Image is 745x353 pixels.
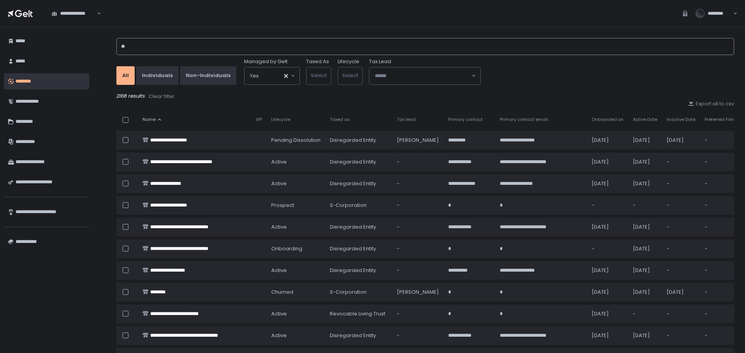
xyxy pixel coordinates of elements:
[122,72,129,79] div: All
[667,224,695,231] div: -
[667,137,695,144] div: [DATE]
[667,332,695,339] div: -
[330,289,388,296] div: S-Corporation
[633,180,657,187] div: [DATE]
[705,289,737,296] div: -
[397,202,439,209] div: -
[592,117,624,122] span: Onboarded on
[250,72,259,80] span: Yes
[330,180,388,187] div: Disregarded Entity
[592,202,624,209] div: -
[667,289,695,296] div: [DATE]
[306,58,329,65] label: Taxed As
[186,72,230,79] div: Non-Individuals
[397,180,439,187] div: -
[271,224,287,231] span: active
[592,289,624,296] div: [DATE]
[397,224,439,231] div: -
[397,158,439,165] div: -
[149,93,175,100] div: Clear filter
[397,332,439,339] div: -
[688,100,734,107] button: Export all to csv
[667,117,695,122] span: Inactive Date
[338,58,359,65] label: Lifecycle
[330,117,350,122] span: Taxed as
[667,310,695,317] div: -
[136,66,178,85] button: Individuals
[705,310,737,317] div: -
[330,158,388,165] div: Disregarded Entity
[633,117,657,122] span: Active Date
[592,332,624,339] div: [DATE]
[667,180,695,187] div: -
[259,72,283,80] input: Search for option
[116,93,734,100] div: 2168 results
[633,245,657,252] div: [DATE]
[330,267,388,274] div: Disregarded Entity
[592,180,624,187] div: [DATE]
[667,158,695,165] div: -
[142,117,156,122] span: Name
[180,66,236,85] button: Non-Individuals
[330,137,388,144] div: Disregarded Entity
[47,5,101,22] div: Search for option
[271,117,290,122] span: Lifecycle
[397,289,439,296] div: [PERSON_NAME]
[330,245,388,252] div: Disregarded Entity
[271,245,302,252] span: onboarding
[271,267,287,274] span: active
[667,245,695,252] div: -
[116,66,135,85] button: All
[667,202,695,209] div: -
[271,289,293,296] span: churned
[271,202,294,209] span: prospect
[705,267,737,274] div: -
[705,245,737,252] div: -
[369,67,480,84] div: Search for option
[375,72,471,80] input: Search for option
[633,267,657,274] div: [DATE]
[271,180,287,187] span: active
[397,245,439,252] div: -
[592,158,624,165] div: [DATE]
[330,332,388,339] div: Disregarded Entity
[705,224,737,231] div: -
[705,332,737,339] div: -
[244,58,288,65] span: Managed by Gelt
[330,310,388,317] div: Revocable Living Trust
[271,310,287,317] span: active
[397,267,439,274] div: -
[330,224,388,231] div: Disregarded Entity
[271,158,287,165] span: active
[500,117,548,122] span: Primary contact email
[633,202,657,209] div: -
[633,224,657,231] div: [DATE]
[148,93,175,100] button: Clear filter
[397,137,439,144] div: [PERSON_NAME]
[448,117,483,122] span: Primary contact
[271,137,321,144] span: pending Dissolution
[705,180,737,187] div: -
[244,67,300,84] div: Search for option
[633,158,657,165] div: [DATE]
[592,245,624,252] div: -
[633,332,657,339] div: [DATE]
[592,224,624,231] div: [DATE]
[142,72,173,79] div: Individuals
[311,72,327,79] span: Select
[256,117,262,122] span: VIP
[284,74,288,78] button: Clear Selected
[330,202,388,209] div: S-Corporation
[705,202,737,209] div: -
[592,137,624,144] div: [DATE]
[342,72,358,79] span: Select
[271,332,287,339] span: active
[705,117,737,122] span: Preferred Filing
[397,310,439,317] div: -
[633,289,657,296] div: [DATE]
[705,137,737,144] div: -
[592,310,624,317] div: [DATE]
[633,137,657,144] div: [DATE]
